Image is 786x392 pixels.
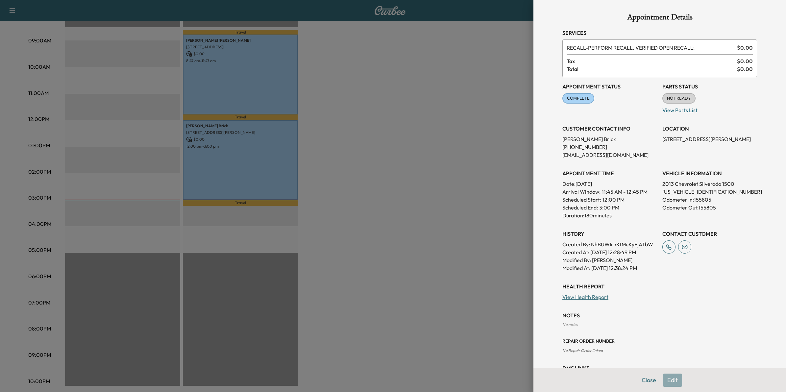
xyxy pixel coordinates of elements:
button: Close [637,374,660,387]
p: [PERSON_NAME] Brick [562,135,657,143]
p: Created At : [DATE] 12:28:49 PM [562,248,657,256]
h3: CUSTOMER CONTACT INFO [562,125,657,133]
p: Duration: 180 minutes [562,211,657,219]
p: Date: [DATE] [562,180,657,188]
span: COMPLETE [563,95,594,102]
span: No Repair Order linked [562,348,603,353]
span: Total [567,65,737,73]
p: Odometer Out: 155805 [662,204,757,211]
span: Tax [567,57,737,65]
p: 2013 Chevrolet Silverado 1500 [662,180,757,188]
h3: Services [562,29,757,37]
p: Odometer In: 155805 [662,196,757,204]
h3: LOCATION [662,125,757,133]
p: 3:00 PM [599,204,619,211]
span: $ 0.00 [737,65,753,73]
h3: Parts Status [662,83,757,90]
p: Modified By : [PERSON_NAME] [562,256,657,264]
h3: VEHICLE INFORMATION [662,169,757,177]
h3: History [562,230,657,238]
h3: NOTES [562,311,757,319]
span: NOT READY [663,95,695,102]
h3: DMS Links [562,364,757,372]
p: View Parts List [662,104,757,114]
span: $ 0.00 [737,57,753,65]
div: No notes [562,322,757,327]
h3: Health Report [562,282,757,290]
p: Scheduled Start: [562,196,601,204]
p: Arrival Window: [562,188,657,196]
h3: APPOINTMENT TIME [562,169,657,177]
h3: Repair Order number [562,338,757,344]
h1: Appointment Details [562,13,757,24]
p: [US_VEHICLE_IDENTIFICATION_NUMBER] [662,188,757,196]
p: [STREET_ADDRESS][PERSON_NAME] [662,135,757,143]
span: $ 0.00 [737,44,753,52]
span: PERFORM RECALL. VERIFIED OPEN RECALL: [567,44,734,52]
p: Created By : NhBUWIrhKtMuKyEjATbW [562,240,657,248]
p: Modified At : [DATE] 12:38:24 PM [562,264,657,272]
p: [PHONE_NUMBER] [562,143,657,151]
a: View Health Report [562,294,608,300]
p: Scheduled End: [562,204,598,211]
p: [EMAIL_ADDRESS][DOMAIN_NAME] [562,151,657,159]
span: 11:45 AM - 12:45 PM [602,188,648,196]
h3: CONTACT CUSTOMER [662,230,757,238]
p: 12:00 PM [602,196,625,204]
h3: Appointment Status [562,83,657,90]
